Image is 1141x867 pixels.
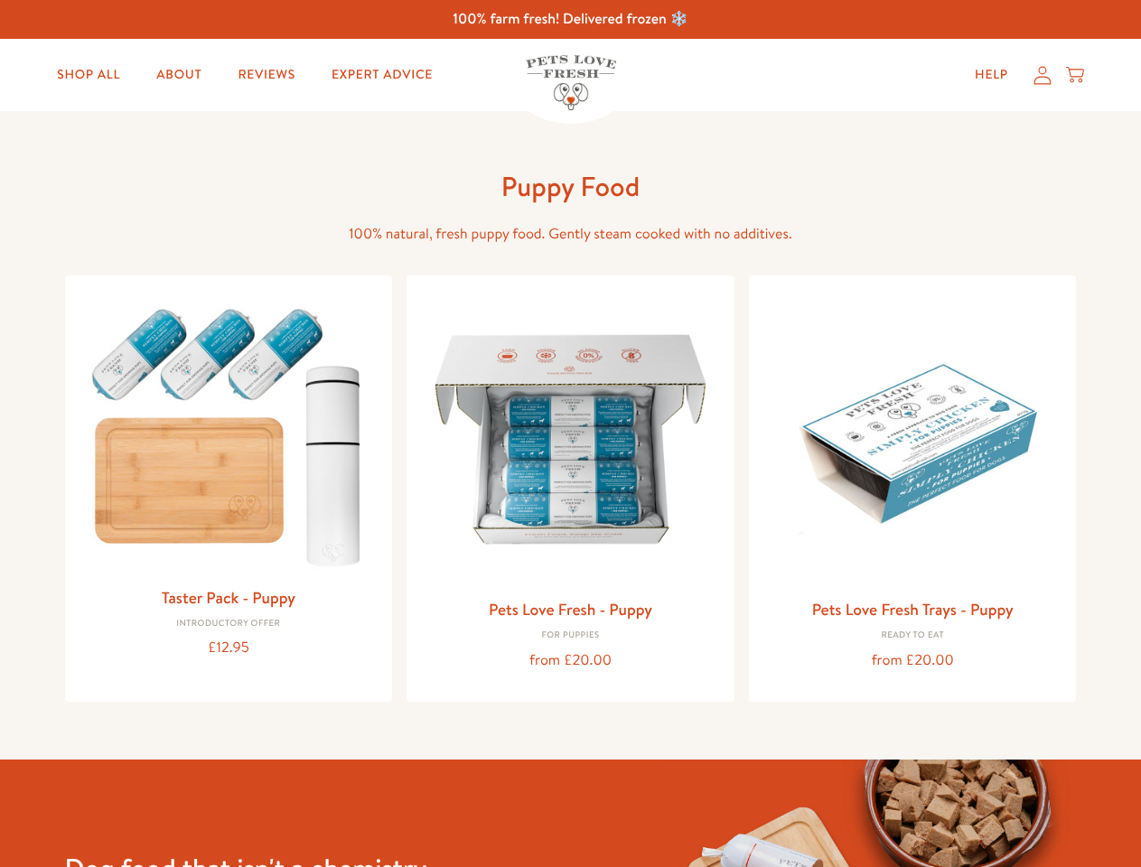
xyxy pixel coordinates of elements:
a: Help [960,57,1023,93]
div: from £20.00 [763,648,1062,673]
img: Pets Love Fresh [526,55,616,110]
img: Pets Love Fresh Trays - Puppy [763,290,1062,589]
div: from £20.00 [421,648,720,673]
a: Expert Advice [317,57,447,93]
span: 100% natural, fresh puppy food. Gently steam cooked with no additives. [349,224,792,244]
a: Reviews [223,57,309,93]
a: Taster Pack - Puppy [162,586,295,609]
a: Pets Love Fresh Trays - Puppy [812,598,1014,620]
img: Taster Pack - Puppy [79,290,379,576]
div: Introductory Offer [79,619,379,629]
div: For puppies [421,630,720,641]
img: Pets Love Fresh - Puppy [421,290,720,589]
a: Pets Love Fresh - Puppy [489,598,652,620]
a: About [142,57,216,93]
a: Shop All [42,57,135,93]
h1: Puppy Food [282,169,860,204]
div: £12.95 [79,636,379,660]
div: Ready to eat [763,630,1062,641]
